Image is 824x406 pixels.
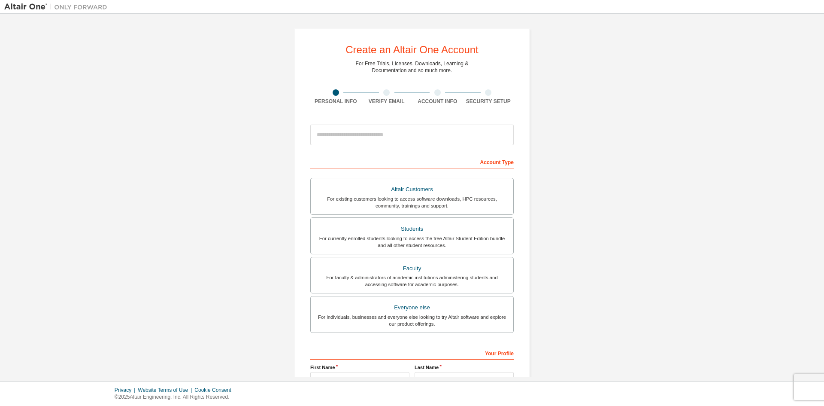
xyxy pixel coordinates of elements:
div: For individuals, businesses and everyone else looking to try Altair software and explore our prod... [316,314,508,327]
div: Website Terms of Use [138,387,194,394]
div: Faculty [316,263,508,275]
div: Cookie Consent [194,387,236,394]
p: © 2025 Altair Engineering, Inc. All Rights Reserved. [115,394,236,401]
div: Security Setup [463,98,514,105]
div: Your Profile [310,346,514,360]
div: Privacy [115,387,138,394]
div: Students [316,223,508,235]
div: Altair Customers [316,183,508,195]
div: For Free Trials, Licenses, Downloads, Learning & Documentation and so much more. [356,60,469,74]
div: For currently enrolled students looking to access the free Altair Student Edition bundle and all ... [316,235,508,249]
div: Account Info [412,98,463,105]
div: Account Type [310,155,514,168]
div: Personal Info [310,98,361,105]
label: First Name [310,364,409,371]
div: For existing customers looking to access software downloads, HPC resources, community, trainings ... [316,195,508,209]
div: Verify Email [361,98,412,105]
div: Everyone else [316,302,508,314]
div: For faculty & administrators of academic institutions administering students and accessing softwa... [316,274,508,288]
img: Altair One [4,3,112,11]
div: Create an Altair One Account [345,45,479,55]
label: Last Name [415,364,514,371]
